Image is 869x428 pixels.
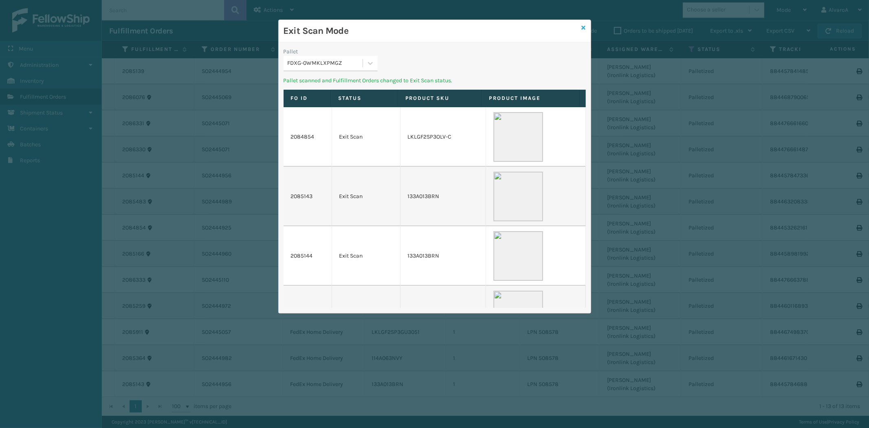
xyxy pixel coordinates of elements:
img: 51104088640_40f294f443_o-scaled-700x700.jpg [493,172,543,221]
td: Exit Scan [332,286,400,345]
label: Status [338,95,390,102]
td: 133A013BRN [400,167,486,226]
p: Pallet scanned and Fulfillment Orders changed to Exit Scan status. [284,76,586,85]
label: Product Image [489,95,572,102]
td: LKLGF2SP3OLV-C [400,107,486,167]
div: FDXG-0WMKLXPMGZ [288,59,363,68]
label: Pallet [284,47,298,56]
a: 2085144 [291,252,313,260]
label: FO ID [291,95,323,102]
img: 51104088640_40f294f443_o-scaled-700x700.jpg [493,231,543,281]
td: Exit Scan [332,167,400,226]
a: 2084854 [291,133,315,141]
img: 51104088640_40f294f443_o-scaled-700x700.jpg [493,112,543,162]
a: 2085143 [291,192,313,201]
td: LKLGF2SP3OLV-C [400,286,486,345]
label: Product SKU [405,95,474,102]
h3: Exit Scan Mode [284,25,579,37]
img: 51104088640_40f294f443_o-scaled-700x700.jpg [493,291,543,340]
td: Exit Scan [332,107,400,167]
td: 133A013BRN [400,226,486,286]
td: Exit Scan [332,226,400,286]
